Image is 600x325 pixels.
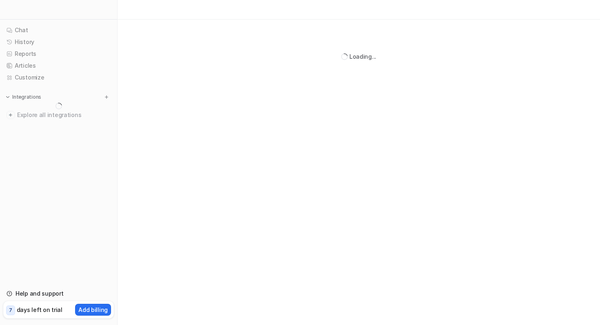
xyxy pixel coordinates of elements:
p: Integrations [12,94,41,100]
img: explore all integrations [7,111,15,119]
button: Add billing [75,304,111,316]
span: Explore all integrations [17,108,111,122]
p: days left on trial [17,305,62,314]
p: Add billing [78,305,108,314]
img: menu_add.svg [104,94,109,100]
a: Articles [3,60,114,71]
a: Explore all integrations [3,109,114,121]
a: Customize [3,72,114,83]
img: expand menu [5,94,11,100]
a: Help and support [3,288,114,299]
button: Integrations [3,93,44,101]
a: Chat [3,24,114,36]
div: Loading... [349,52,376,61]
p: 7 [9,307,12,314]
a: History [3,36,114,48]
a: Reports [3,48,114,60]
